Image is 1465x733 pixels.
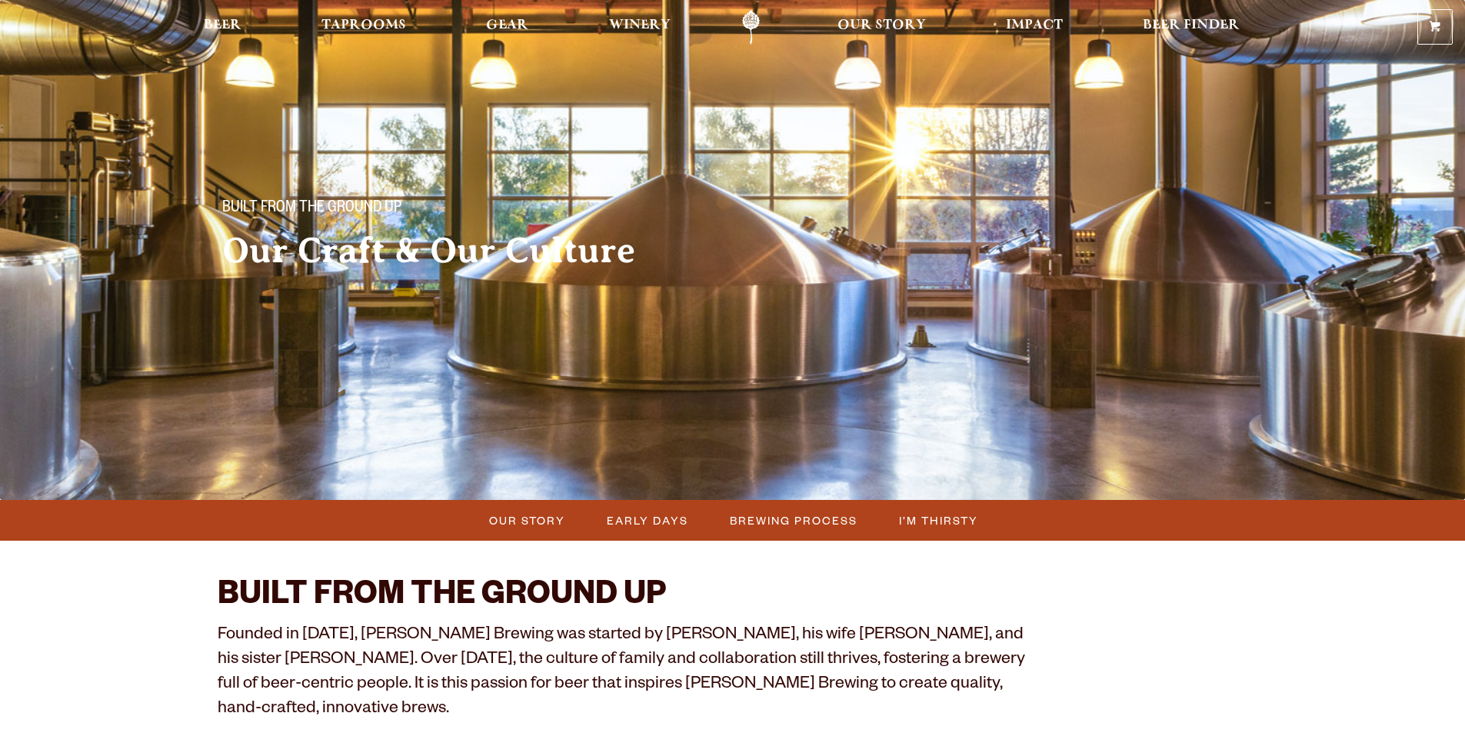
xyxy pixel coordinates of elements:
[218,579,1030,616] h2: BUILT FROM THE GROUND UP
[730,509,857,531] span: Brewing Process
[1006,19,1063,32] span: Impact
[1143,19,1240,32] span: Beer Finder
[311,10,416,45] a: Taprooms
[599,10,681,45] a: Winery
[222,199,401,219] span: Built From The Ground Up
[607,509,688,531] span: Early Days
[1133,10,1250,45] a: Beer Finder
[598,509,696,531] a: Early Days
[321,19,406,32] span: Taprooms
[204,19,241,32] span: Beer
[486,19,528,32] span: Gear
[609,19,671,32] span: Winery
[899,509,978,531] span: I’m Thirsty
[480,509,573,531] a: Our Story
[722,10,780,45] a: Odell Home
[837,19,926,32] span: Our Story
[890,509,986,531] a: I’m Thirsty
[996,10,1073,45] a: Impact
[476,10,538,45] a: Gear
[194,10,251,45] a: Beer
[218,625,1030,723] p: Founded in [DATE], [PERSON_NAME] Brewing was started by [PERSON_NAME], his wife [PERSON_NAME], an...
[222,232,702,270] h2: Our Craft & Our Culture
[721,509,865,531] a: Brewing Process
[827,10,936,45] a: Our Story
[489,509,565,531] span: Our Story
